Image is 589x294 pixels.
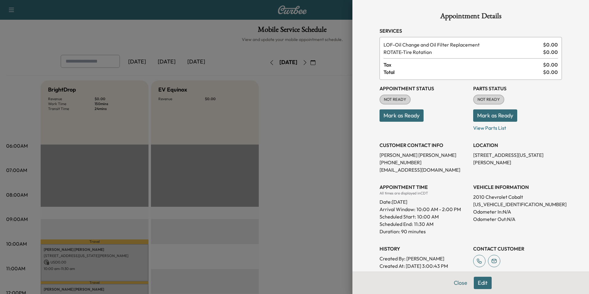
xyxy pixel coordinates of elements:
p: Modified By : [PERSON_NAME] [380,270,468,277]
div: All times are displayed in CDT [380,191,468,196]
div: Date: [DATE] [380,196,468,206]
h3: LOCATION [473,141,562,149]
button: Close [450,277,471,289]
p: Odometer Out: N/A [473,215,562,223]
p: 11:30 AM [414,220,433,228]
h3: APPOINTMENT TIME [380,183,468,191]
span: Total [384,68,543,76]
span: $ 0.00 [543,61,558,68]
button: Edit [474,277,492,289]
p: Duration: 90 minutes [380,228,468,235]
h3: History [380,245,468,252]
span: $ 0.00 [543,48,558,56]
p: View Parts List [473,122,562,132]
button: Mark as Ready [473,109,517,122]
h3: CONTACT CUSTOMER [473,245,562,252]
span: $ 0.00 [543,41,558,48]
p: Odometer In: N/A [473,208,562,215]
span: 10:00 AM - 2:00 PM [416,206,461,213]
span: Tax [384,61,543,68]
span: Oil Change and Oil Filter Replacement [384,41,541,48]
span: Tire Rotation [384,48,541,56]
p: 2010 Chevrolet Cobalt [473,193,562,201]
h3: VEHICLE INFORMATION [473,183,562,191]
p: [US_VEHICLE_IDENTIFICATION_NUMBER] [473,201,562,208]
h3: Services [380,27,562,35]
p: [PERSON_NAME] [PERSON_NAME] [380,151,468,159]
h3: CUSTOMER CONTACT INFO [380,141,468,149]
button: Mark as Ready [380,109,424,122]
p: [EMAIL_ADDRESS][DOMAIN_NAME] [380,166,468,174]
p: Created By : [PERSON_NAME] [380,255,468,262]
span: NOT READY [380,96,410,103]
p: Scheduled End: [380,220,413,228]
p: [STREET_ADDRESS][US_STATE][PERSON_NAME] [473,151,562,166]
p: Arrival Window: [380,206,468,213]
p: Created At : [DATE] 3:00:43 PM [380,262,468,270]
span: $ 0.00 [543,68,558,76]
p: Scheduled Start: [380,213,416,220]
p: [PHONE_NUMBER] [380,159,468,166]
span: NOT READY [474,96,504,103]
h3: Parts Status [473,85,562,92]
h3: Appointment Status [380,85,468,92]
p: 10:00 AM [417,213,439,220]
h1: Appointment Details [380,12,562,22]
